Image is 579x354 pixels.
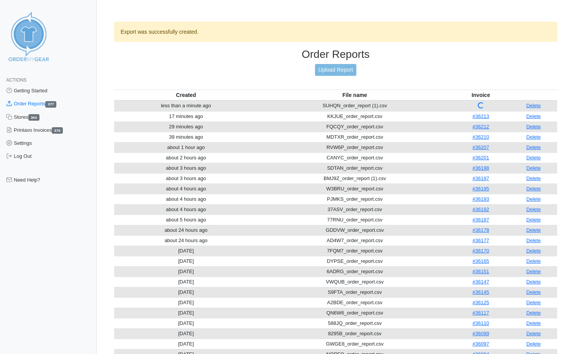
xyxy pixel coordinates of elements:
span: Actions [6,77,26,83]
td: KKJUE_order_report.csv [258,111,452,121]
td: GDDVW_order_report.csv [258,225,452,235]
th: Invoice [452,90,510,100]
td: about 3 hours ago [114,173,258,184]
a: Delete [527,238,541,243]
a: Delete [527,279,541,285]
a: #36212 [472,124,489,129]
span: 376 [52,127,63,134]
td: about 4 hours ago [114,194,258,204]
a: Delete [527,144,541,150]
td: [DATE] [114,297,258,308]
a: #36147 [472,279,489,285]
td: 29 minutes ago [114,121,258,132]
a: Delete [527,248,541,254]
td: SUHQN_order_report (1).csv [258,100,452,111]
a: Delete [527,258,541,264]
a: Delete [527,227,541,233]
a: Delete [527,134,541,140]
td: MDTXR_order_report.csv [258,132,452,142]
td: 17 minutes ago [114,111,258,121]
td: FQCQY_order_report.csv [258,121,452,132]
span: 364 [28,114,39,121]
td: [DATE] [114,266,258,277]
td: SDTAN_order_report.csv [258,163,452,173]
td: PJMKS_order_report.csv [258,194,452,204]
td: 37ASV_order_report.csv [258,204,452,215]
a: #36213 [472,113,489,119]
a: #36151 [472,269,489,274]
a: #36097 [472,341,489,347]
a: #36197 [472,175,489,181]
td: 39 minutes ago [114,132,258,142]
a: #36099 [472,331,489,336]
td: [DATE] [114,277,258,287]
td: [DATE] [114,339,258,349]
a: Delete [527,289,541,295]
a: #36145 [472,289,489,295]
td: DYPSE_order_report.csv [258,256,452,266]
span: 377 [45,101,56,108]
td: about 4 hours ago [114,184,258,194]
td: QN6W6_order_report.csv [258,308,452,318]
a: Delete [527,186,541,192]
td: [DATE] [114,318,258,328]
td: about 24 hours ago [114,235,258,246]
a: #36210 [472,134,489,140]
a: #36198 [472,165,489,171]
a: Delete [527,155,541,161]
td: less than a minute ago [114,100,258,111]
td: about 1 hour ago [114,142,258,152]
a: #36178 [472,227,489,233]
td: RVW6P_order_report.csv [258,142,452,152]
a: #36192 [472,206,489,212]
a: Delete [527,113,541,119]
td: S9FTA_order_report.csv [258,287,452,297]
a: Delete [527,341,541,347]
td: VWQUB_order_report.csv [258,277,452,287]
td: about 5 hours ago [114,215,258,225]
td: 588JQ_order_report.csv [258,318,452,328]
td: AD4W7_order_report.csv [258,235,452,246]
a: Delete [527,320,541,326]
a: #36193 [472,196,489,202]
td: 6ADRG_order_report.csv [258,266,452,277]
a: Delete [527,217,541,223]
h3: Order Reports [114,48,557,61]
a: Delete [527,310,541,316]
td: [DATE] [114,246,258,256]
a: Delete [527,103,541,108]
a: Delete [527,206,541,212]
td: 77RNU_order_report.csv [258,215,452,225]
td: about 4 hours ago [114,204,258,215]
a: Delete [527,269,541,274]
a: #36170 [472,248,489,254]
td: [DATE] [114,328,258,339]
td: [DATE] [114,308,258,318]
td: A2BDE_order_report.csv [258,297,452,308]
td: [DATE] [114,287,258,297]
a: Delete [527,331,541,336]
td: GWGE8_order_report.csv [258,339,452,349]
td: [DATE] [114,256,258,266]
td: BMJ9Z_order_report (1).csv [258,173,452,184]
a: Delete [527,196,541,202]
td: W3BRU_order_report.csv [258,184,452,194]
td: about 24 hours ago [114,225,258,235]
th: File name [258,90,452,100]
a: #36117 [472,310,489,316]
a: #36177 [472,238,489,243]
a: #36195 [472,186,489,192]
a: Delete [527,165,541,171]
a: Delete [527,300,541,305]
th: Created [114,90,258,100]
td: 8295B_order_report.csv [258,328,452,339]
div: Export was successfully created. [114,22,557,42]
a: #36165 [472,258,489,264]
a: #36187 [472,217,489,223]
a: #36207 [472,144,489,150]
a: #36125 [472,300,489,305]
a: Upload Report [315,64,356,76]
a: Delete [527,124,541,129]
a: #36201 [472,155,489,161]
td: CANYC_order_report.csv [258,152,452,163]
